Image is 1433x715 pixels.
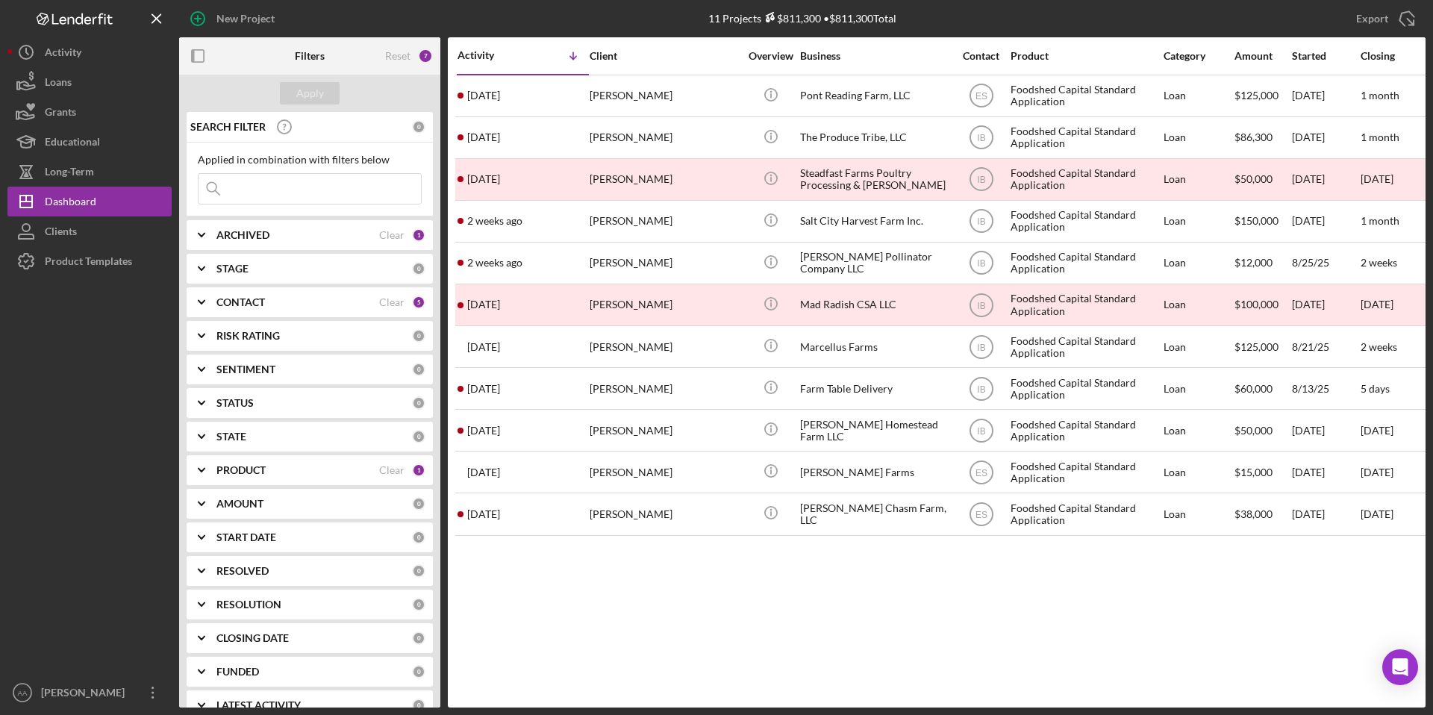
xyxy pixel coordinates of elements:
div: Apply [296,82,324,104]
div: Activity [458,49,523,61]
time: 2025-08-07 17:51 [467,425,500,437]
div: 0 [412,631,425,645]
span: $86,300 [1234,131,1273,143]
text: IB [977,425,985,436]
div: [DATE] [1292,452,1359,492]
div: [PERSON_NAME] [590,243,739,283]
div: [PERSON_NAME] [590,285,739,325]
div: [PERSON_NAME] [590,369,739,408]
div: Loan [1164,369,1233,408]
span: $12,000 [1234,256,1273,269]
text: IB [977,384,985,394]
div: $100,000 [1234,285,1290,325]
div: 11 Projects • $811,300 Total [708,12,896,25]
time: [DATE] [1361,424,1393,437]
a: Loans [7,67,172,97]
div: Product Templates [45,246,132,280]
div: Marcellus Farms [800,327,949,366]
b: FUNDED [216,666,259,678]
div: Loan [1164,202,1233,241]
time: 1 month [1361,131,1399,143]
time: [DATE] [1361,466,1393,478]
div: Loan [1164,243,1233,283]
div: Clear [379,229,405,241]
button: Clients [7,216,172,246]
div: Foodshed Capital Standard Application [1011,76,1160,116]
div: $50,000 [1234,160,1290,199]
b: RESOLVED [216,565,269,577]
div: [PERSON_NAME] Farms [800,452,949,492]
time: 2 weeks [1361,340,1397,353]
div: Activity [45,37,81,71]
a: Long-Term [7,157,172,187]
time: [DATE] [1361,172,1393,185]
div: Client [590,50,739,62]
div: Salt City Harvest Farm Inc. [800,202,949,241]
time: 2 weeks [1361,256,1397,269]
a: Grants [7,97,172,127]
div: Steadfast Farms Poultry Processing & [PERSON_NAME] [800,160,949,199]
b: CLOSING DATE [216,632,289,644]
button: AA[PERSON_NAME] [7,678,172,708]
div: $811,300 [761,12,821,25]
div: 0 [412,262,425,275]
b: Filters [295,50,325,62]
div: Applied in combination with filters below [198,154,422,166]
time: 1 month [1361,89,1399,102]
div: Overview [743,50,799,62]
time: 2025-08-05 18:11 [467,466,500,478]
div: [PERSON_NAME] Chasm Farm, LLC [800,494,949,534]
div: 0 [412,598,425,611]
text: IB [977,342,985,352]
time: 2025-08-21 15:21 [467,341,500,353]
text: IB [977,175,985,185]
div: 8/25/25 [1292,243,1359,283]
div: 0 [412,564,425,578]
b: STAGE [216,263,249,275]
div: 0 [412,396,425,410]
button: Apply [280,82,340,104]
button: Educational [7,127,172,157]
div: Amount [1234,50,1290,62]
b: CONTACT [216,296,265,308]
span: $150,000 [1234,214,1279,227]
div: Loan [1164,494,1233,534]
span: $125,000 [1234,340,1279,353]
div: Clear [379,296,405,308]
b: STATUS [216,397,254,409]
div: Loans [45,67,72,101]
b: START DATE [216,531,276,543]
time: 2025-04-21 18:32 [467,508,500,520]
div: Foodshed Capital Standard Application [1011,160,1160,199]
time: 5 days [1361,382,1390,395]
div: New Project [216,4,275,34]
div: [PERSON_NAME] [590,327,739,366]
div: [DATE] [1292,160,1359,199]
div: Loan [1164,118,1233,157]
span: $60,000 [1234,382,1273,395]
time: 2025-09-15 17:36 [467,173,500,185]
div: Foodshed Capital Standard Application [1011,202,1160,241]
div: [DATE] [1292,76,1359,116]
text: AA [18,689,28,697]
div: [PERSON_NAME] [590,118,739,157]
span: $38,000 [1234,508,1273,520]
b: LATEST ACTIVITY [216,699,301,711]
div: 1 [412,228,425,242]
div: Dashboard [45,187,96,220]
b: SEARCH FILTER [190,121,266,133]
text: ES [975,510,987,520]
a: Activity [7,37,172,67]
b: AMOUNT [216,498,263,510]
span: $50,000 [1234,424,1273,437]
span: $15,000 [1234,466,1273,478]
text: IB [977,133,985,143]
text: ES [975,91,987,102]
button: Product Templates [7,246,172,276]
text: IB [977,258,985,269]
div: Product [1011,50,1160,62]
div: 8/21/25 [1292,327,1359,366]
div: Contact [953,50,1009,62]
